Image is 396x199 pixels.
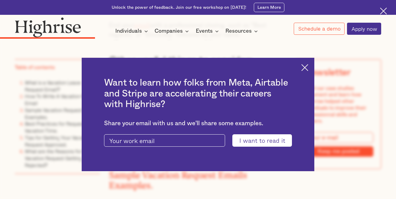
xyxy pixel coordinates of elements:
form: current-ascender-blog-article-modal-form [104,134,292,147]
div: Individuals [115,28,142,35]
div: Events [196,28,221,35]
div: Resources [225,28,252,35]
input: I want to read it [232,134,292,147]
img: Highrise logo [15,17,81,37]
div: Events [196,28,213,35]
div: Individuals [115,28,150,35]
div: Resources [225,28,260,35]
div: Share your email with us and we'll share some examples. [104,120,292,127]
div: Unlock the power of feedback. Join our free workshop on [DATE]! [112,5,247,10]
a: Schedule a demo [294,23,345,35]
h2: Want to learn how folks from Meta, Airtable and Stripe are accelerating their careers with Highrise? [104,77,292,110]
img: Cross icon [301,64,308,71]
img: Cross icon [380,8,387,15]
div: Companies [155,28,191,35]
a: Apply now [347,23,381,35]
div: Companies [155,28,183,35]
a: Learn More [254,3,284,12]
input: Your work email [104,134,225,147]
